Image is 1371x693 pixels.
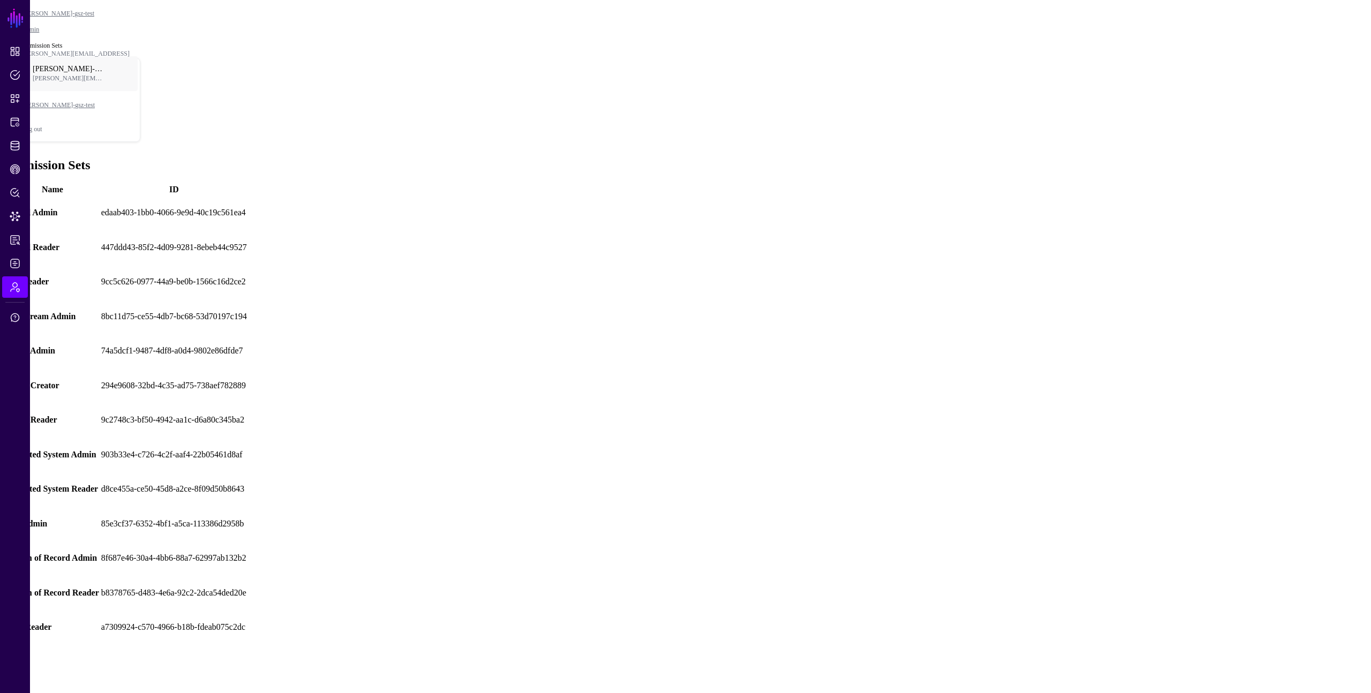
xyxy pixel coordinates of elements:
h4: Log Stream Admin [6,312,99,321]
span: [PERSON_NAME][EMAIL_ADDRESS] [33,74,105,82]
a: Admin [2,276,28,298]
h4: Policy Reader [6,415,99,425]
div: 294e9608-32bd-4c35-ad75-738aef782889 [101,381,247,390]
div: 903b33e4-c726-4c2f-aaf4-22b05461d8af [101,450,247,460]
span: Support [10,312,20,323]
h4: User Reader [6,622,99,632]
a: Data Lens [2,206,28,227]
span: CAEP Hub [10,164,20,175]
h4: System of Record Admin [6,553,99,563]
div: b8378765-d483-4e6a-92c2-2dca54ded20e [101,588,247,598]
h4: Policy Admin [6,346,99,356]
a: Protected Systems [2,111,28,133]
div: Log out [22,125,140,133]
h4: SSF Admin [6,519,99,529]
div: a7309924-c570-4966-b18b-fdeab075c2dc [101,622,247,632]
span: Logs [10,258,20,269]
h2: Permission Sets [4,158,1367,172]
div: 8f687e46-30a4-4bb6-88a7-62997ab132b2 [101,553,247,563]
a: Policy Lens [2,182,28,204]
div: d8ce455a-ce50-45d8-a2ce-8f09d50b8643 [101,484,247,494]
span: Policies [10,70,20,80]
div: 447ddd43-85f2-4d09-9281-8ebeb44c9527 [101,243,247,252]
span: Data Lens [10,211,20,222]
th: ID [101,184,247,195]
h4: System of Record Reader [6,588,99,598]
span: Policy Lens [10,187,20,198]
a: Snippets [2,88,28,109]
th: Name [5,184,100,195]
div: / [21,18,1350,26]
span: Dashboard [10,46,20,57]
a: Reports [2,229,28,251]
a: [PERSON_NAME]-gsz-test [21,10,94,17]
h4: Protected System Reader [6,484,99,494]
h4: Policy Creator [6,381,99,390]
div: 9c2748c3-bf50-4942-aa1c-d6a80c345ba2 [101,415,247,425]
a: Policies [2,64,28,86]
span: Identity Data Fabric [10,140,20,151]
a: CAEP Hub [2,159,28,180]
div: 8bc11d75-ce55-4db7-bc68-53d70197c194 [101,312,247,321]
span: Admin [10,282,20,292]
a: Logs [2,253,28,274]
span: [PERSON_NAME]-gsz-test [33,65,105,73]
a: Dashboard [2,41,28,62]
span: Snippets [10,93,20,104]
a: Admin [21,26,39,33]
div: / [21,34,1350,42]
div: edaab403-1bb0-4066-9e9d-40c19c561ea4 [101,208,247,217]
h4: Global Reader [6,243,99,252]
a: SGNL [6,6,25,30]
div: 74a5dcf1-9487-4df8-a0d4-9802e86dfde7 [101,346,247,356]
span: Reports [10,235,20,245]
a: [PERSON_NAME]-gsz-test [22,88,140,122]
h4: Global Admin [6,208,99,217]
div: [PERSON_NAME][EMAIL_ADDRESS] [21,50,140,58]
strong: Permission Sets [21,42,62,49]
a: Identity Data Fabric [2,135,28,156]
span: [PERSON_NAME]-gsz-test [22,101,108,109]
div: 9cc5c626-0977-44a9-be0b-1566c16d2ce2 [101,277,247,287]
h4: Log Reader [6,277,99,287]
span: Protected Systems [10,117,20,127]
h4: Protected System Admin [6,450,99,460]
div: 85e3cf37-6352-4bf1-a5ca-113386d2958b [101,519,247,529]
